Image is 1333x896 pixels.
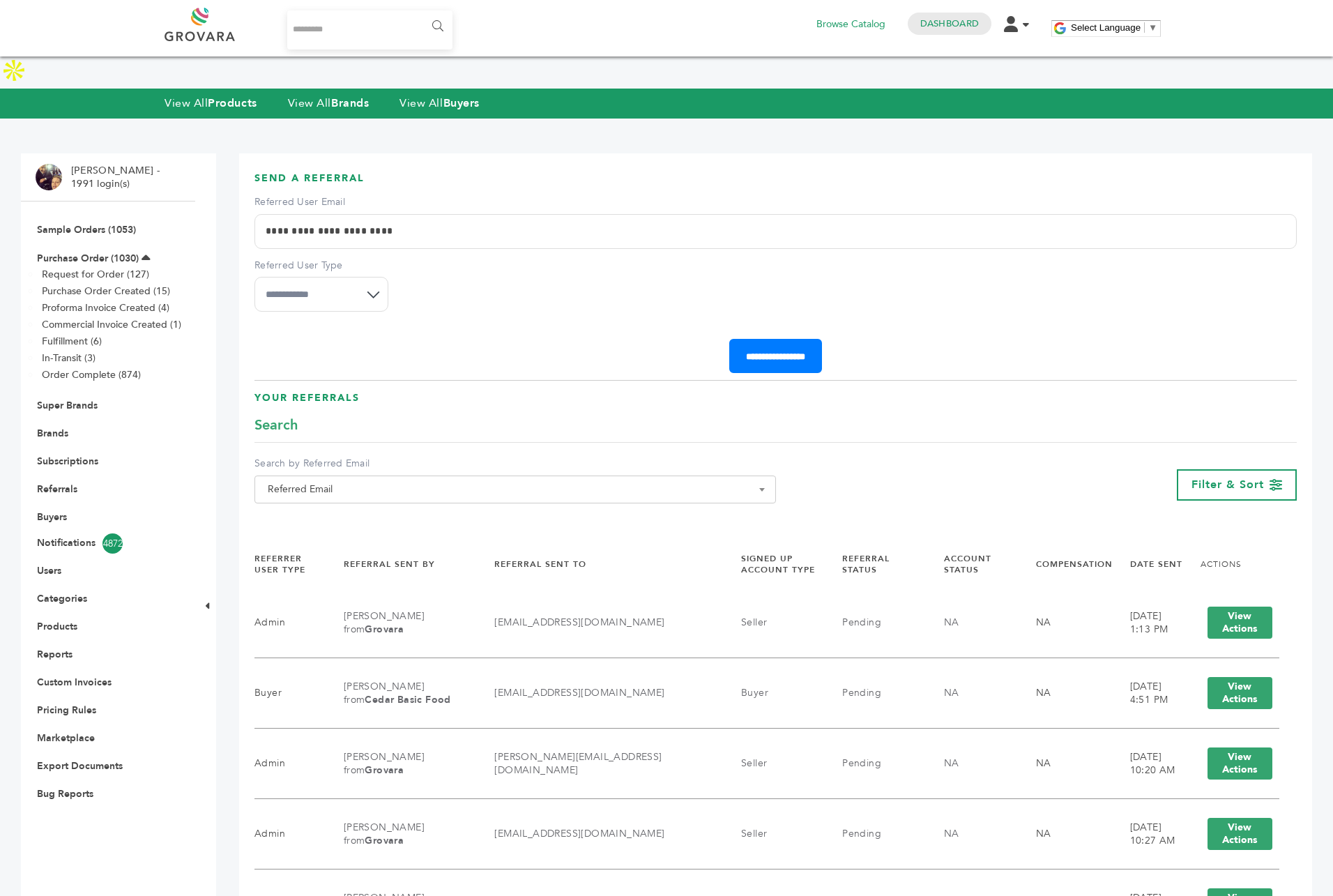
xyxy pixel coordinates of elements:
b: Grovara [365,834,404,847]
a: Select Language​ [1071,22,1157,33]
a: [PERSON_NAME] from [344,609,425,637]
a: Pending [842,757,881,770]
a: NA [944,827,959,840]
span: [DATE] 4:51 PM [1130,680,1168,707]
a: Subscriptions [37,455,98,468]
td: Admin [254,588,326,658]
label: Referred User Email [254,195,1297,209]
a: Seller [741,757,767,770]
a: Users [37,564,61,577]
td: NA [1019,658,1113,729]
span: 4872 [102,533,123,554]
a: Commercial Invoice Created (1) [42,318,181,331]
a: Browse Catalog [816,17,885,32]
a: COMPENSATION [1036,559,1113,570]
strong: Buyers [443,96,480,111]
label: Referred User Type [254,259,388,273]
span: Select Language [1071,22,1141,33]
a: REFERRAL SENT BY [344,559,435,570]
a: Notifications4872 [37,533,179,554]
span: Filter & Sort [1191,477,1264,492]
a: NA [944,686,959,699]
a: Brands [37,427,68,440]
td: Admin [254,799,326,870]
td: NA [1019,588,1113,658]
a: Seller [741,616,767,629]
button: View Actions [1208,677,1272,709]
a: [PERSON_NAME] from [344,750,425,777]
a: Categories [37,592,87,605]
a: REFERRAL SENT TO [494,559,586,570]
a: NA [944,757,959,770]
a: NA [944,616,959,629]
a: Products [37,620,77,633]
td: NA [1019,799,1113,870]
th: Actions [1183,541,1279,589]
label: Search by Referred Email [254,457,776,471]
a: Bug Reports [37,787,93,800]
a: DATE SENT [1130,559,1182,570]
a: In-Transit (3) [42,351,96,365]
span: Referred Email [254,476,776,503]
td: Admin [254,729,326,799]
a: [EMAIL_ADDRESS][DOMAIN_NAME] [494,686,664,699]
a: Purchase Order (1030) [37,252,139,265]
a: Super Brands [37,399,98,412]
a: Buyers [37,510,67,524]
a: Pricing Rules [37,704,96,717]
a: SIGNED UP ACCOUNT TYPE [741,553,815,576]
a: View AllBrands [288,96,370,111]
a: Sample Orders (1053) [37,223,136,236]
a: View AllBuyers [399,96,480,111]
span: Referred Email [262,480,768,499]
span: [DATE] 10:20 AM [1130,750,1175,777]
span: ​ [1144,22,1145,33]
strong: Brands [331,96,369,111]
td: Buyer [254,658,326,729]
td: NA [1019,729,1113,799]
a: Referrals [37,483,77,496]
a: View AllProducts [165,96,257,111]
span: [DATE] 1:13 PM [1130,609,1168,637]
strong: Products [208,96,257,111]
b: Grovara [365,623,404,636]
li: [PERSON_NAME] - 1991 login(s) [71,164,163,191]
span: [DATE] 10:27 AM [1130,821,1175,848]
h3: Your Referrals [254,391,1297,416]
span: ▼ [1148,22,1157,33]
b: Cedar Basic Food [365,693,450,706]
a: Pending [842,616,881,629]
b: Grovara [365,764,404,777]
h3: Send A Referral [254,172,1297,196]
a: [PERSON_NAME] from [344,821,425,848]
a: Buyer [741,686,768,699]
a: Marketplace [37,731,95,745]
a: Request for Order (127) [42,268,149,281]
span: Search [254,416,298,435]
a: ACCOUNT STATUS [944,553,991,576]
a: REFERRAL STATUS [842,553,890,576]
button: View Actions [1208,747,1272,780]
a: [EMAIL_ADDRESS][DOMAIN_NAME] [494,616,664,629]
a: Export Documents [37,759,123,773]
a: Seller [741,827,767,840]
input: Search... [287,10,452,50]
a: Order Complete (874) [42,368,141,381]
a: Fulfillment (6) [42,335,102,348]
a: [PERSON_NAME] from [344,680,451,707]
button: View Actions [1208,818,1272,850]
a: Proforma Invoice Created (4) [42,301,169,314]
a: Pending [842,686,881,699]
a: Pending [842,827,881,840]
a: Purchase Order Created (15) [42,284,170,298]
a: Custom Invoices [37,676,112,689]
a: Reports [37,648,73,661]
a: [EMAIL_ADDRESS][DOMAIN_NAME] [494,827,664,840]
button: View Actions [1208,607,1272,639]
a: REFERRER USER TYPE [254,553,305,576]
a: [PERSON_NAME][EMAIL_ADDRESS][DOMAIN_NAME] [494,750,662,777]
a: Dashboard [920,17,979,30]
